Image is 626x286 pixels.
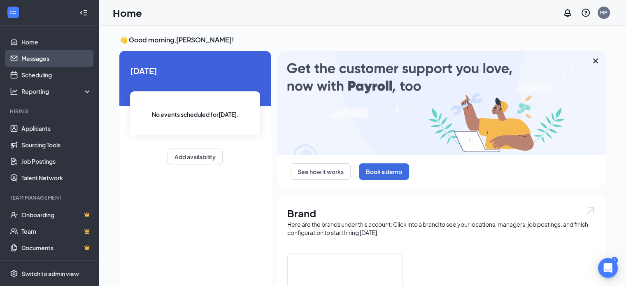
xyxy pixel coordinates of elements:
[581,8,591,18] svg: QuestionInfo
[563,8,572,18] svg: Notifications
[287,206,596,220] h1: Brand
[21,270,79,278] div: Switch to admin view
[598,258,618,278] div: Open Intercom Messenger
[291,163,351,180] button: See how it works
[21,50,92,67] a: Messages
[21,256,92,272] a: SurveysCrown
[277,51,605,155] img: payroll-large.gif
[10,108,90,115] div: Hiring
[168,149,223,165] button: Add availability
[600,9,607,16] div: MP
[21,239,92,256] a: DocumentsCrown
[359,163,409,180] button: Book a demo
[113,6,142,20] h1: Home
[611,257,618,264] div: 4
[10,194,90,201] div: Team Management
[10,87,18,95] svg: Analysis
[21,153,92,170] a: Job Postings
[9,8,17,16] svg: WorkstreamLogo
[287,220,596,237] div: Here are the brands under this account. Click into a brand to see your locations, managers, job p...
[591,56,600,66] svg: Cross
[21,207,92,223] a: OnboardingCrown
[79,9,88,17] svg: Collapse
[21,120,92,137] a: Applicants
[10,270,18,278] svg: Settings
[21,87,92,95] div: Reporting
[21,34,92,50] a: Home
[152,110,239,119] span: No events scheduled for [DATE] .
[21,170,92,186] a: Talent Network
[21,67,92,83] a: Scheduling
[119,35,605,44] h3: 👋 Good morning, [PERSON_NAME] !
[21,137,92,153] a: Sourcing Tools
[130,64,260,77] span: [DATE]
[585,206,596,216] img: open.6027fd2a22e1237b5b06.svg
[21,223,92,239] a: TeamCrown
